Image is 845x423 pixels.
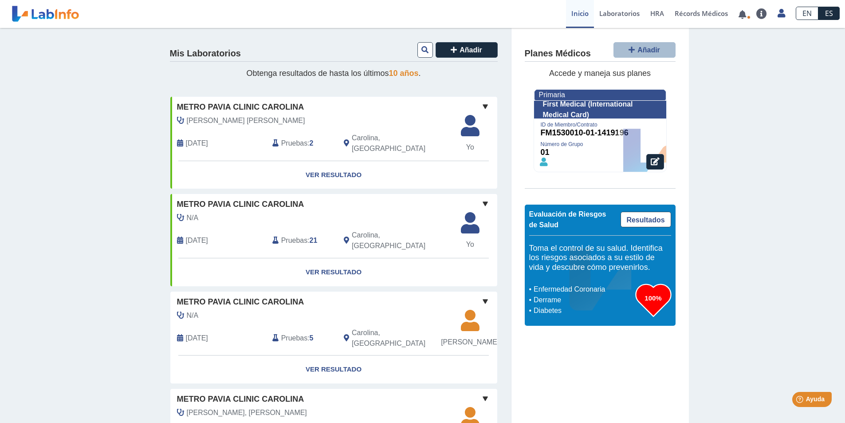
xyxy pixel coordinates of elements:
h5: Toma el control de su salud. Identifica los riesgos asociados a su estilo de vida y descubre cómo... [529,244,671,273]
span: Metro Pavia Clinic Carolina [177,393,304,405]
span: Primaria [539,91,565,99]
a: EN [796,7,818,20]
span: Sanabria Santiago, Jose [187,407,307,418]
b: 2 [310,139,314,147]
li: Enfermedad Coronaria [531,284,636,295]
span: Evaluación de Riesgos de Salud [529,210,606,229]
span: 10 años [389,69,419,78]
span: N/A [187,213,199,223]
a: Ver Resultado [170,258,497,286]
b: 21 [310,237,318,244]
span: 2025-06-06 [186,333,208,344]
span: Yo [456,239,485,250]
li: Derrame [531,295,636,305]
a: ES [818,7,840,20]
div: : [266,328,337,349]
span: Carolina, PR [352,230,450,251]
span: Metro Pavia Clinic Carolina [177,198,304,210]
div: : [266,230,337,251]
span: Metro Pavia Clinic Carolina [177,296,304,308]
span: Carolina, PR [352,328,450,349]
span: Accede y maneja sus planes [549,69,651,78]
span: Melendez Morales, Luis [187,115,305,126]
a: Resultados [621,212,671,227]
span: Pruebas [281,235,307,246]
li: Diabetes [531,305,636,316]
b: 5 [310,334,314,342]
button: Añadir [613,42,676,58]
span: Yo [456,142,485,153]
span: [PERSON_NAME] [441,337,499,348]
a: Ver Resultado [170,161,497,189]
span: Pruebas [281,138,307,149]
span: Añadir [460,46,482,54]
h3: 100% [636,293,671,304]
h4: Planes Médicos [525,48,591,59]
button: Añadir [436,42,498,58]
span: 2025-09-23 [186,138,208,149]
span: N/A [187,310,199,321]
span: Añadir [637,46,660,54]
h4: Mis Laboratorios [170,48,241,59]
span: 2024-11-14 [186,235,208,246]
span: Pruebas [281,333,307,344]
span: Carolina, PR [352,133,450,154]
a: Ver Resultado [170,356,497,383]
span: Metro Pavia Clinic Carolina [177,101,304,113]
iframe: Help widget launcher [766,388,835,413]
div: : [266,133,337,154]
span: Obtenga resultados de hasta los últimos . [246,69,421,78]
span: HRA [650,9,664,18]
